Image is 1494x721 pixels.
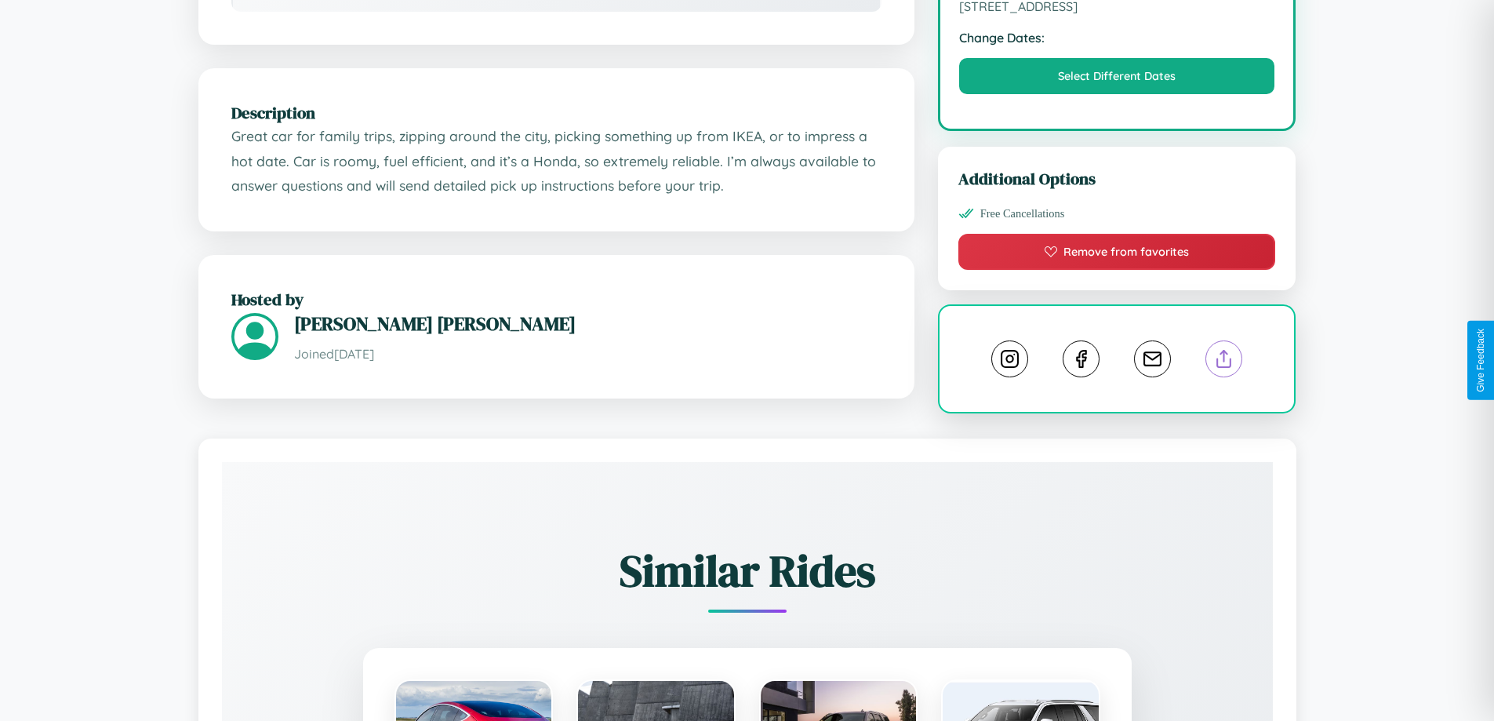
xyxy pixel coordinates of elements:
[231,101,881,124] h2: Description
[231,288,881,311] h2: Hosted by
[231,124,881,198] p: Great car for family trips, zipping around the city, picking something up from IKEA, or to impres...
[1475,329,1486,392] div: Give Feedback
[294,343,881,366] p: Joined [DATE]
[980,207,1065,220] span: Free Cancellations
[959,30,1275,46] strong: Change Dates:
[277,541,1218,601] h2: Similar Rides
[958,234,1276,270] button: Remove from favorites
[959,58,1275,94] button: Select Different Dates
[958,167,1276,190] h3: Additional Options
[294,311,881,337] h3: [PERSON_NAME] [PERSON_NAME]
